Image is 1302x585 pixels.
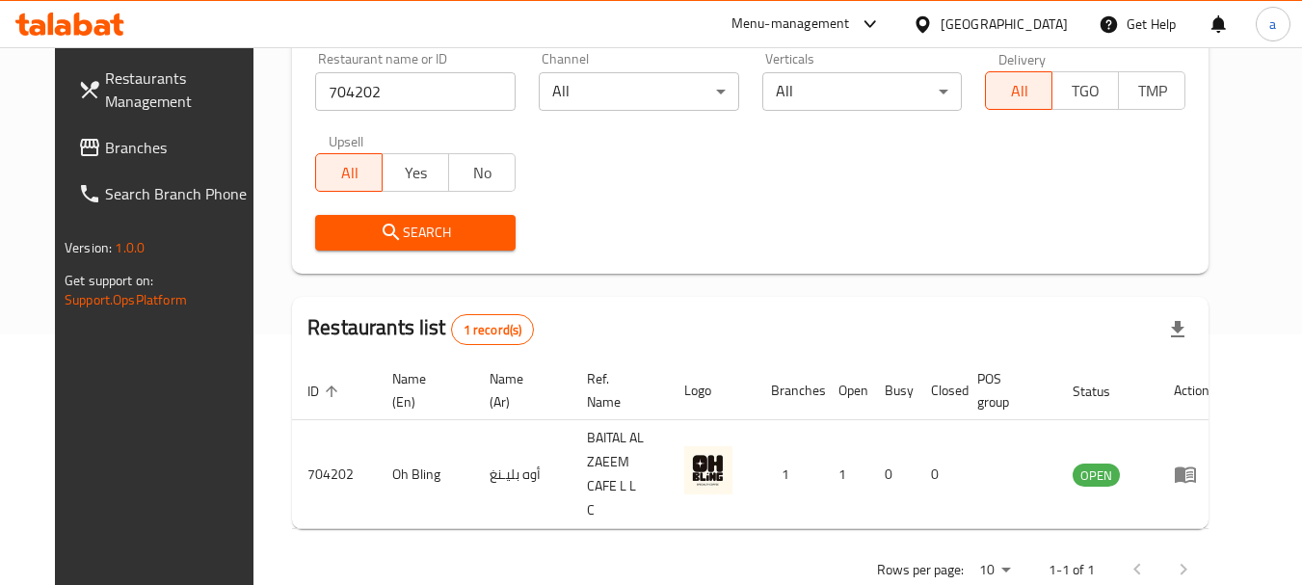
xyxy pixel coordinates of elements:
span: All [324,159,375,187]
button: Yes [382,153,449,192]
span: Get support on: [65,268,153,293]
label: Upsell [329,134,364,147]
h2: Restaurants list [307,313,534,345]
td: Oh Bling [377,420,474,529]
div: Rows per page: [971,556,1018,585]
div: [GEOGRAPHIC_DATA] [941,13,1068,35]
span: Name (Ar) [490,367,548,413]
th: Open [823,361,869,420]
label: Delivery [998,52,1047,66]
th: Action [1158,361,1225,420]
span: OPEN [1073,465,1120,487]
td: 0 [916,420,962,529]
p: 1-1 of 1 [1049,558,1095,582]
span: a [1269,13,1276,35]
button: All [985,71,1052,110]
p: Rows per page: [877,558,964,582]
span: Status [1073,380,1135,403]
th: Busy [869,361,916,420]
td: 0 [869,420,916,529]
span: Branches [105,136,257,159]
span: Yes [390,159,441,187]
td: 704202 [292,420,377,529]
button: Search [315,215,516,251]
button: No [448,153,516,192]
img: Oh Bling [684,446,732,494]
span: 1 record(s) [452,321,534,339]
span: 1.0.0 [115,235,145,260]
span: Ref. Name [587,367,646,413]
td: أوه بليـنغ [474,420,571,529]
span: No [457,159,508,187]
span: POS group [977,367,1034,413]
div: Export file [1155,306,1201,353]
div: OPEN [1073,464,1120,487]
a: Branches [63,124,273,171]
span: Search [331,221,500,245]
span: TMP [1127,77,1178,105]
button: TMP [1118,71,1185,110]
button: TGO [1051,71,1119,110]
span: Search Branch Phone [105,182,257,205]
td: BAITAL AL ZAEEM CAFE L L C [571,420,669,529]
div: Menu-management [731,13,850,36]
input: Search for restaurant name or ID.. [315,72,516,111]
span: TGO [1060,77,1111,105]
a: Restaurants Management [63,55,273,124]
button: All [315,153,383,192]
a: Search Branch Phone [63,171,273,217]
span: Restaurants Management [105,66,257,113]
span: ID [307,380,344,403]
th: Closed [916,361,962,420]
td: 1 [823,420,869,529]
div: All [539,72,739,111]
a: Support.OpsPlatform [65,287,187,312]
span: Name (En) [392,367,451,413]
th: Logo [669,361,756,420]
div: Menu [1174,463,1209,486]
table: enhanced table [292,361,1225,529]
div: All [762,72,963,111]
td: 1 [756,420,823,529]
th: Branches [756,361,823,420]
span: All [994,77,1045,105]
span: Version: [65,235,112,260]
